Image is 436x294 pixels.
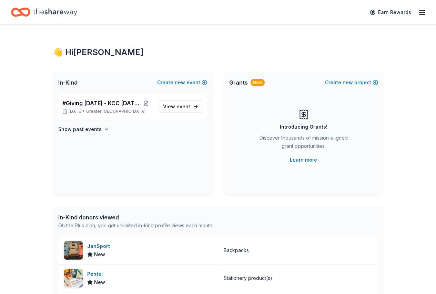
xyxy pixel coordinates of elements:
div: In-Kind donors viewed [58,213,213,221]
a: Earn Rewards [366,6,415,19]
img: Image for JanSport [64,241,83,260]
span: event [176,104,190,109]
span: New [94,250,105,259]
p: [DATE] • [62,109,153,114]
div: New [251,79,265,86]
a: Home [11,4,77,20]
div: Stationery product(s) [224,274,272,282]
span: new [175,78,185,87]
div: On the Plus plan, you get unlimited in-kind profile views each month. [58,221,213,230]
button: Show past events [58,125,109,133]
button: Createnewevent [157,78,207,87]
span: View [163,102,190,111]
button: Createnewproject [325,78,378,87]
span: #Giving [DATE] - KCC [DATE] [62,99,139,107]
div: Introducing Grants! [280,123,327,131]
span: Greater [GEOGRAPHIC_DATA] [86,109,145,114]
h4: Show past events [58,125,102,133]
span: New [94,278,105,286]
span: Grants [229,78,248,87]
div: Backpacks [224,246,249,254]
div: JanSport [87,242,113,250]
div: 👋 Hi [PERSON_NAME] [53,47,384,58]
span: new [343,78,353,87]
div: Pentel [87,270,105,278]
a: View event [159,100,203,113]
a: Learn more [290,156,317,164]
img: Image for Pentel [64,269,83,287]
div: Discover thousands of mission-aligned grant opportunities. [257,134,351,153]
span: In-Kind [58,78,78,87]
